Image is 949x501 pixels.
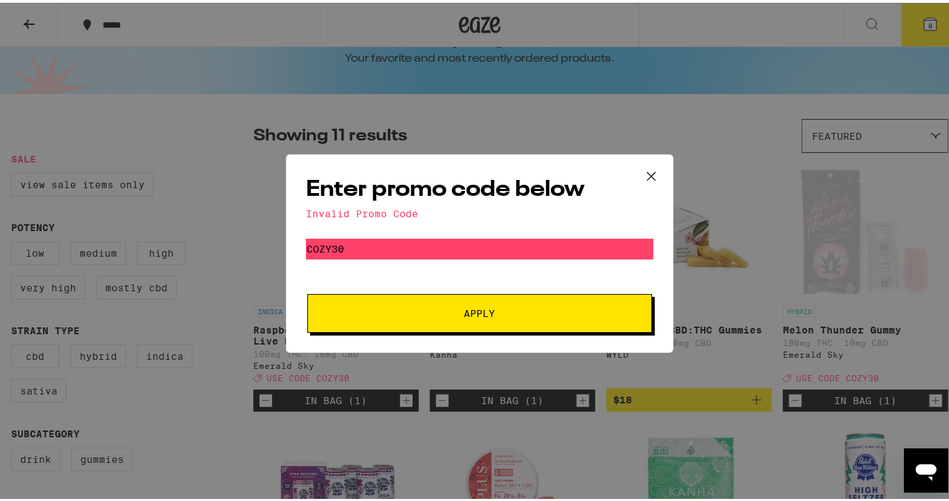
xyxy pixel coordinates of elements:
[464,306,496,316] span: Apply
[307,291,652,330] button: Apply
[306,236,653,257] input: Promo code
[306,206,653,217] div: Invalid Promo Code
[904,446,948,490] iframe: Button to launch messaging window
[306,172,653,203] h2: Enter promo code below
